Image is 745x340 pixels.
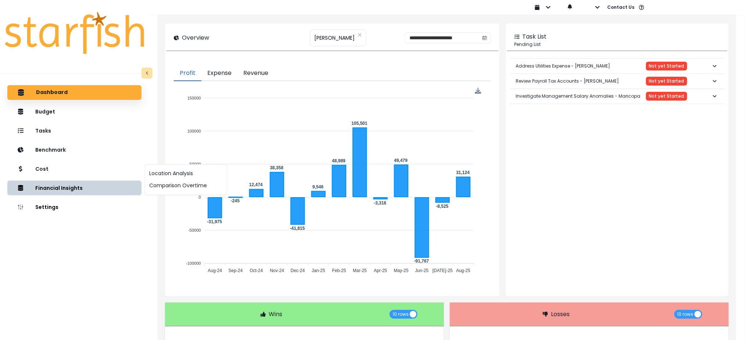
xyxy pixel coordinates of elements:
[35,128,51,134] p: Tasks
[332,268,346,273] tspan: Feb-25
[7,85,142,100] button: Dashboard
[269,310,282,319] p: Wins
[7,200,142,214] button: Settings
[7,104,142,119] button: Budget
[145,180,227,192] button: Comparison Overtime
[433,268,453,273] tspan: [DATE]-25
[415,268,429,273] tspan: Jun-25
[394,268,409,273] tspan: May-25
[677,310,694,319] span: 10 rows
[187,129,201,133] tspan: 100000
[229,268,243,273] tspan: Sep-24
[291,268,305,273] tspan: Dec-24
[199,195,201,199] tspan: 0
[393,310,409,319] span: 10 rows
[516,72,619,90] p: Review Payroll Tax Accounts - [PERSON_NAME]
[523,32,547,41] p: Task List
[515,41,720,48] p: Pending List
[35,147,66,153] p: Benchmark
[510,59,724,73] button: Address Utilities Expense - [PERSON_NAME]Not yet Started
[510,74,724,88] button: Review Payroll Tax Accounts - [PERSON_NAME]Not yet Started
[312,268,326,273] tspan: Jan-25
[250,268,263,273] tspan: Oct-24
[145,167,227,180] button: Location Analysis
[374,268,387,273] tspan: Apr-25
[182,33,209,42] p: Overview
[649,79,684,84] span: Not yet Started
[516,57,610,75] p: Address Utilities Expense - [PERSON_NAME]
[35,109,55,115] p: Budget
[174,66,201,81] button: Profit
[201,66,237,81] button: Expense
[189,228,201,232] tspan: -50000
[186,261,201,265] tspan: -100000
[35,166,49,172] p: Cost
[190,162,201,166] tspan: 50000
[358,33,362,37] svg: close
[358,31,362,39] button: Clear
[314,30,355,46] span: [PERSON_NAME]
[456,268,471,273] tspan: Aug-25
[237,66,274,81] button: Revenue
[187,96,201,100] tspan: 150000
[649,94,684,99] span: Not yet Started
[516,87,641,105] p: Investigate Management Salary Anomalies - Maricopa
[7,181,142,195] button: Financial Insights
[353,268,367,273] tspan: Mar-25
[270,268,284,273] tspan: Nov-24
[475,88,481,94] img: Download Profit
[510,89,724,104] button: Investigate Management Salary Anomalies - MaricopaNot yet Started
[475,88,481,94] div: Menu
[551,310,570,319] p: Losses
[7,162,142,176] button: Cost
[7,123,142,138] button: Tasks
[7,142,142,157] button: Benchmark
[36,89,68,96] p: Dashboard
[649,64,684,69] span: Not yet Started
[208,268,222,273] tspan: Aug-24
[482,35,487,40] svg: calendar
